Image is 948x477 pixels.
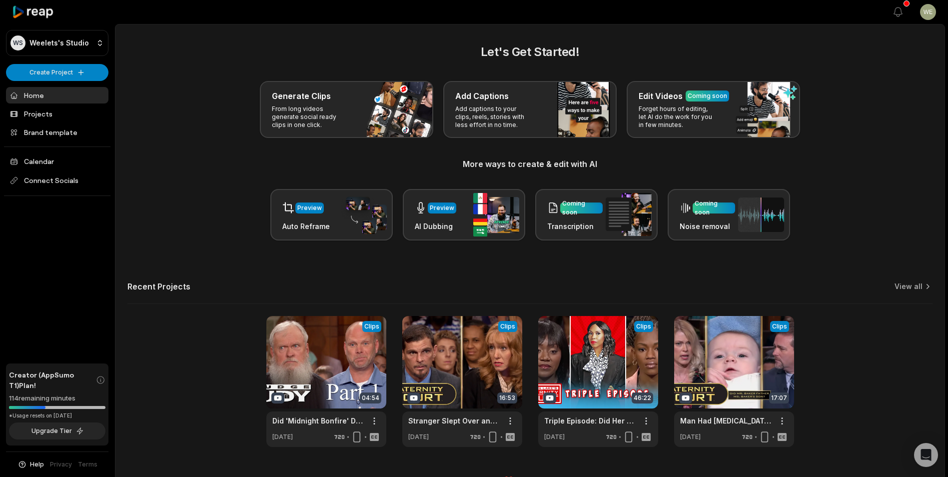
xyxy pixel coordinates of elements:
[473,193,519,236] img: ai_dubbing.png
[6,64,108,81] button: Create Project
[272,90,331,102] h3: Generate Clips
[341,195,387,234] img: auto_reframe.png
[562,199,601,217] div: Coming soon
[30,460,44,469] span: Help
[9,422,105,439] button: Upgrade Tier
[455,105,533,129] p: Add captions to your clips, reels, stories with less effort in no time.
[547,221,603,231] h3: Transcription
[680,221,735,231] h3: Noise removal
[272,415,364,426] a: Did 'Midnight Bonfire' Damage Neighbor's Fence? | Part 1
[6,153,108,169] a: Calendar
[688,91,727,100] div: Coming soon
[127,158,933,170] h3: More ways to create & edit with AI
[6,87,108,103] a: Home
[639,90,683,102] h3: Edit Videos
[297,203,322,212] div: Preview
[9,393,105,403] div: 114 remaining minutes
[50,460,72,469] a: Privacy
[639,105,716,129] p: Forget hours of editing, let AI do the work for you in few minutes.
[272,105,349,129] p: From long videos generate social ready clips in one click.
[544,415,636,426] a: Triple Episode: Did Her Late Brother Leave Behind a Baby? | Paternity Court
[78,460,97,469] a: Terms
[127,43,933,61] h2: Let's Get Started!
[6,171,108,189] span: Connect Socials
[738,197,784,232] img: noise_removal.png
[6,105,108,122] a: Projects
[695,199,733,217] div: Coming soon
[17,460,44,469] button: Help
[606,193,652,236] img: transcription.png
[415,221,456,231] h3: AI Dubbing
[9,412,105,419] div: *Usage resets on [DATE]
[29,38,89,47] p: Weelets's Studio
[430,203,454,212] div: Preview
[127,281,190,291] h2: Recent Projects
[408,415,500,426] a: Stranger Slept Over and Slept With Man's Girlfriend (Full Episode) | Paternity Court
[680,415,772,426] a: Man Had [MEDICAL_DATA] [DATE] (Full Episode) | Paternity Court
[914,443,938,467] div: Open Intercom Messenger
[10,35,25,50] div: WS
[282,221,330,231] h3: Auto Reframe
[455,90,509,102] h3: Add Captions
[9,369,96,390] span: Creator (AppSumo T1) Plan!
[6,124,108,140] a: Brand template
[895,281,923,291] a: View all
